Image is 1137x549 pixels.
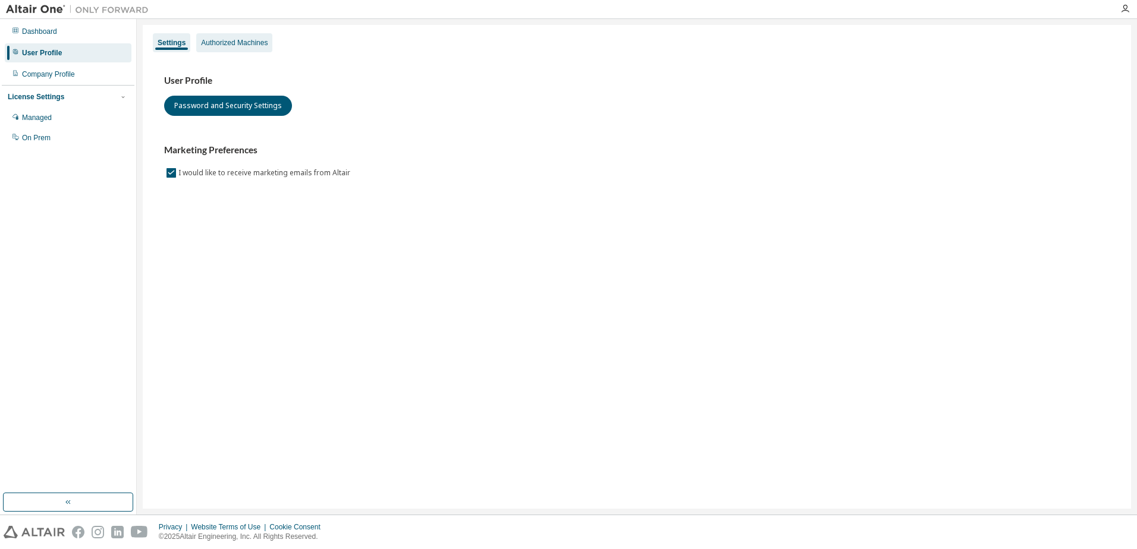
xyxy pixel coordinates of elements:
div: Website Terms of Use [191,522,269,532]
div: Company Profile [22,70,75,79]
img: instagram.svg [92,526,104,538]
img: facebook.svg [72,526,84,538]
img: youtube.svg [131,526,148,538]
img: Altair One [6,4,155,15]
div: Cookie Consent [269,522,327,532]
p: © 2025 Altair Engineering, Inc. All Rights Reserved. [159,532,328,542]
div: User Profile [22,48,62,58]
img: linkedin.svg [111,526,124,538]
div: Authorized Machines [201,38,268,48]
div: Managed [22,113,52,122]
h3: Marketing Preferences [164,144,1110,156]
button: Password and Security Settings [164,96,292,116]
label: I would like to receive marketing emails from Altair [178,166,353,180]
h3: User Profile [164,75,1110,87]
div: Privacy [159,522,191,532]
img: altair_logo.svg [4,526,65,538]
div: License Settings [8,92,64,102]
div: Settings [158,38,186,48]
div: Dashboard [22,27,57,36]
div: On Prem [22,133,51,143]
